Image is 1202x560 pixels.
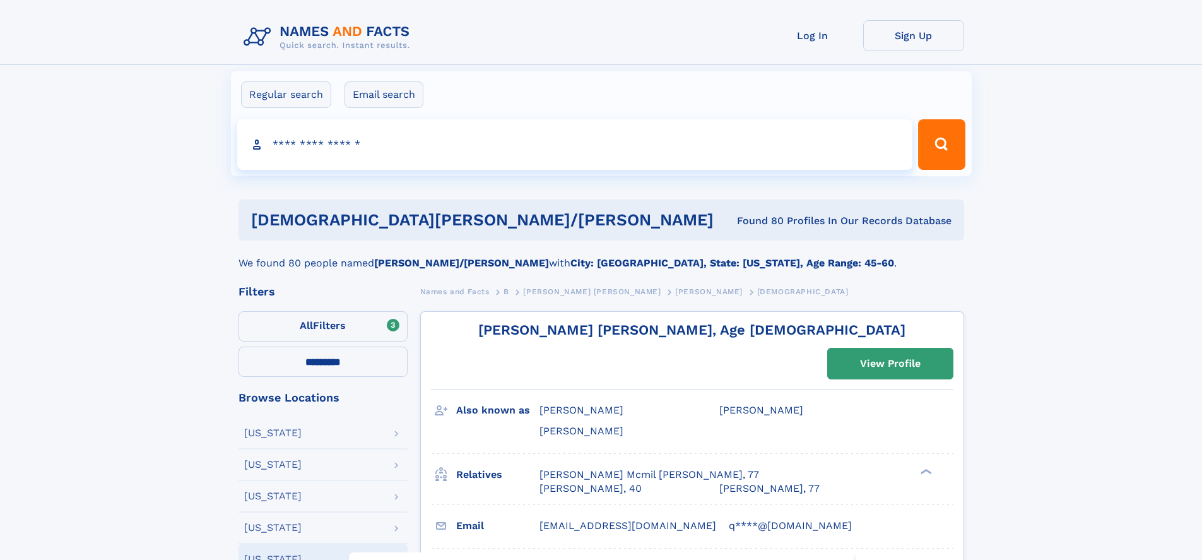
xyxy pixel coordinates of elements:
[239,241,964,271] div: We found 80 people named with .
[523,283,661,299] a: [PERSON_NAME] [PERSON_NAME]
[478,322,905,338] a: [PERSON_NAME] [PERSON_NAME], Age [DEMOGRAPHIC_DATA]
[917,467,933,475] div: ❯
[239,286,408,297] div: Filters
[251,212,726,228] h1: [DEMOGRAPHIC_DATA][PERSON_NAME]/[PERSON_NAME]
[300,319,313,331] span: All
[757,287,849,296] span: [DEMOGRAPHIC_DATA]
[241,81,331,108] label: Regular search
[456,400,539,421] h3: Also known as
[504,283,509,299] a: B
[239,392,408,403] div: Browse Locations
[374,257,549,269] b: [PERSON_NAME]/[PERSON_NAME]
[828,349,953,379] a: View Profile
[762,20,863,51] a: Log In
[570,257,894,269] b: City: [GEOGRAPHIC_DATA], State: [US_STATE], Age Range: 45-60
[420,283,490,299] a: Names and Facts
[719,482,820,496] a: [PERSON_NAME], 77
[918,119,965,170] button: Search Button
[675,287,743,296] span: [PERSON_NAME]
[244,428,302,438] div: [US_STATE]
[504,287,509,296] span: B
[239,311,408,342] label: Filters
[539,482,642,496] a: [PERSON_NAME], 40
[539,520,716,532] span: [EMAIL_ADDRESS][DOMAIN_NAME]
[863,20,964,51] a: Sign Up
[239,20,420,54] img: Logo Names and Facts
[237,119,913,170] input: search input
[244,491,302,501] div: [US_STATE]
[725,214,952,228] div: Found 80 Profiles In Our Records Database
[675,283,743,299] a: [PERSON_NAME]
[539,425,623,437] span: [PERSON_NAME]
[456,515,539,537] h3: Email
[244,460,302,470] div: [US_STATE]
[539,404,623,416] span: [PERSON_NAME]
[719,404,803,416] span: [PERSON_NAME]
[345,81,423,108] label: Email search
[456,464,539,486] h3: Relatives
[244,523,302,533] div: [US_STATE]
[539,468,759,482] a: [PERSON_NAME] Mcmil [PERSON_NAME], 77
[523,287,661,296] span: [PERSON_NAME] [PERSON_NAME]
[860,349,921,378] div: View Profile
